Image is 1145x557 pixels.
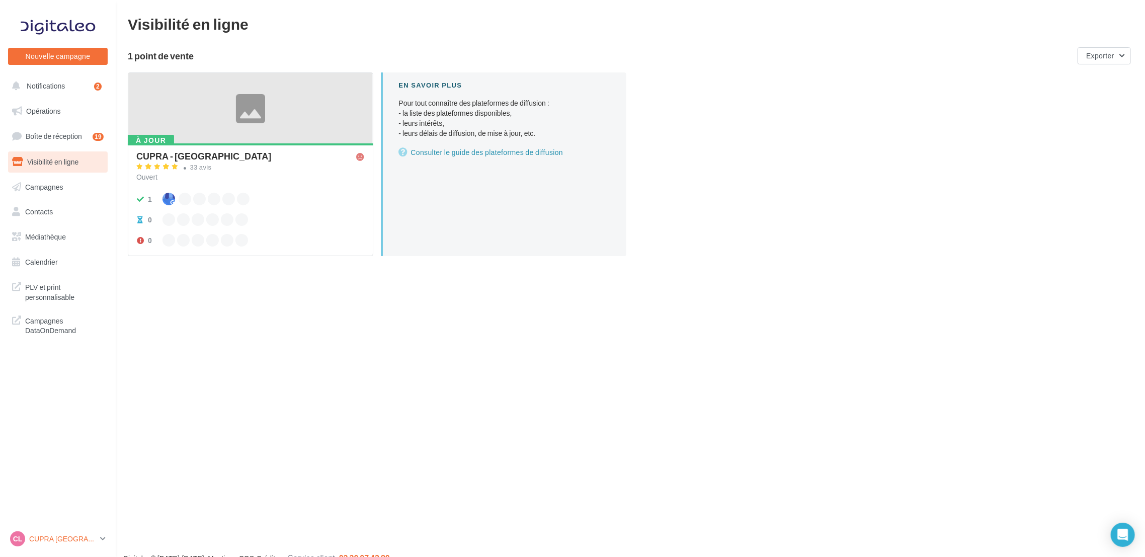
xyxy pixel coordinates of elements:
a: Campagnes DataOnDemand [6,310,110,340]
a: Visibilité en ligne [6,151,110,173]
span: Campagnes DataOnDemand [25,314,104,336]
div: 1 point de vente [128,51,1074,60]
a: Calendrier [6,252,110,273]
a: PLV et print personnalisable [6,276,110,306]
span: Exporter [1086,51,1114,60]
div: Open Intercom Messenger [1111,523,1135,547]
div: CUPRA - [GEOGRAPHIC_DATA] [136,151,271,161]
a: 33 avis [136,162,365,174]
a: Opérations [6,101,110,122]
li: - leurs délais de diffusion, de mise à jour, etc. [399,128,611,138]
a: Consulter le guide des plateformes de diffusion [399,146,611,158]
span: PLV et print personnalisable [25,280,104,302]
span: Visibilité en ligne [27,157,78,166]
span: Médiathèque [25,232,66,241]
button: Exporter [1078,47,1131,64]
span: Campagnes [25,182,63,191]
span: Opérations [26,107,60,115]
button: Nouvelle campagne [8,48,108,65]
a: Campagnes [6,177,110,198]
li: - la liste des plateformes disponibles, [399,108,611,118]
p: CUPRA [GEOGRAPHIC_DATA] [29,534,96,544]
span: CL [13,534,23,544]
span: Contacts [25,207,53,216]
span: Ouvert [136,173,157,181]
a: Médiathèque [6,226,110,248]
div: 33 avis [190,164,212,171]
span: Notifications [27,82,65,90]
div: 19 [93,133,104,141]
span: Calendrier [25,258,58,266]
div: 0 [148,235,152,246]
a: Boîte de réception19 [6,125,110,147]
div: 0 [148,215,152,225]
span: Boîte de réception [26,132,82,140]
p: Pour tout connaître des plateformes de diffusion : [399,98,611,138]
div: En savoir plus [399,81,611,90]
div: À jour [128,135,174,146]
div: 1 [148,194,152,204]
li: - leurs intérêts, [399,118,611,128]
a: CL CUPRA [GEOGRAPHIC_DATA] [8,529,108,548]
div: 2 [94,83,102,91]
button: Notifications 2 [6,75,106,97]
div: Visibilité en ligne [128,16,1133,31]
a: Contacts [6,201,110,222]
